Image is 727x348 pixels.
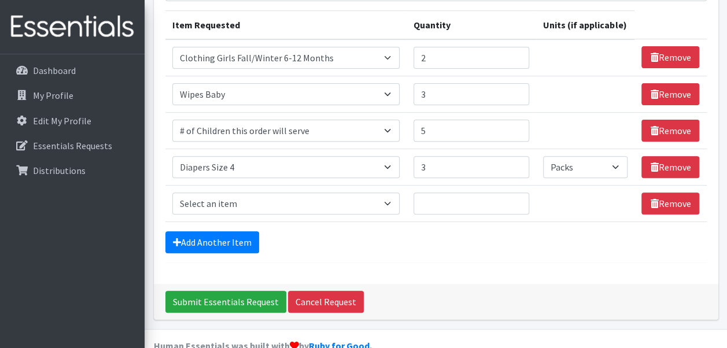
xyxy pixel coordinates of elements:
p: Distributions [33,165,86,176]
img: HumanEssentials [5,8,140,46]
a: Remove [641,156,699,178]
input: Submit Essentials Request [165,291,286,313]
a: Dashboard [5,59,140,82]
a: My Profile [5,84,140,107]
a: Essentials Requests [5,134,140,157]
a: Add Another Item [165,231,259,253]
th: Item Requested [165,10,407,39]
a: Remove [641,83,699,105]
a: Cancel Request [288,291,364,313]
a: Remove [641,46,699,68]
th: Quantity [407,10,536,39]
a: Remove [641,192,699,214]
a: Remove [641,120,699,142]
a: Edit My Profile [5,109,140,132]
p: Dashboard [33,65,76,76]
th: Units (if applicable) [536,10,634,39]
p: My Profile [33,90,73,101]
a: Distributions [5,159,140,182]
p: Edit My Profile [33,115,91,127]
p: Essentials Requests [33,140,112,151]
